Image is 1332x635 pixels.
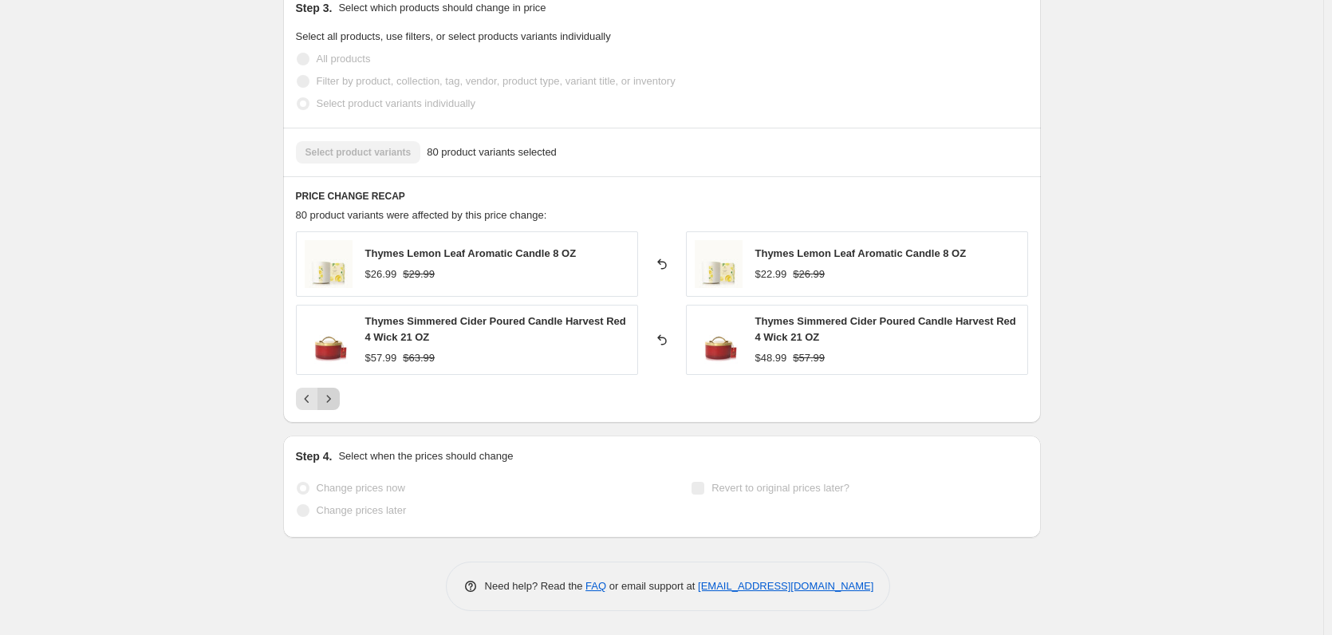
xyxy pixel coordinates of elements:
span: Thymes Simmered Cider Poured Candle Harvest Red 4 Wick 21 OZ [755,315,1016,343]
img: 06f11ed3ce8e052a13e940e388138edd_80x.jpg [305,240,353,288]
h6: PRICE CHANGE RECAP [296,190,1028,203]
span: Thymes Lemon Leaf Aromatic Candle 8 OZ [755,247,967,259]
nav: Pagination [296,388,340,410]
button: Previous [296,388,318,410]
span: 80 product variants were affected by this price change: [296,209,547,221]
strike: $57.99 [793,350,825,366]
div: $22.99 [755,266,787,282]
strike: $63.99 [403,350,435,366]
span: Thymes Lemon Leaf Aromatic Candle 8 OZ [365,247,577,259]
div: $26.99 [365,266,397,282]
a: FAQ [585,580,606,592]
img: 06f11ed3ce8e052a13e940e388138edd_80x.jpg [695,240,743,288]
div: $57.99 [365,350,397,366]
img: 9b30c9364439b3f0bd97333d7346ac50_80x.jpg [305,316,353,364]
span: or email support at [606,580,698,592]
p: Select when the prices should change [338,448,513,464]
span: Change prices later [317,504,407,516]
span: Need help? Read the [485,580,586,592]
div: $48.99 [755,350,787,366]
strike: $26.99 [793,266,825,282]
a: [EMAIL_ADDRESS][DOMAIN_NAME] [698,580,873,592]
span: Change prices now [317,482,405,494]
h2: Step 4. [296,448,333,464]
span: All products [317,53,371,65]
strike: $29.99 [403,266,435,282]
img: 9b30c9364439b3f0bd97333d7346ac50_80x.jpg [695,316,743,364]
span: Thymes Simmered Cider Poured Candle Harvest Red 4 Wick 21 OZ [365,315,626,343]
span: Select product variants individually [317,97,475,109]
span: Filter by product, collection, tag, vendor, product type, variant title, or inventory [317,75,676,87]
span: Select all products, use filters, or select products variants individually [296,30,611,42]
span: 80 product variants selected [427,144,557,160]
span: Revert to original prices later? [711,482,849,494]
button: Next [317,388,340,410]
